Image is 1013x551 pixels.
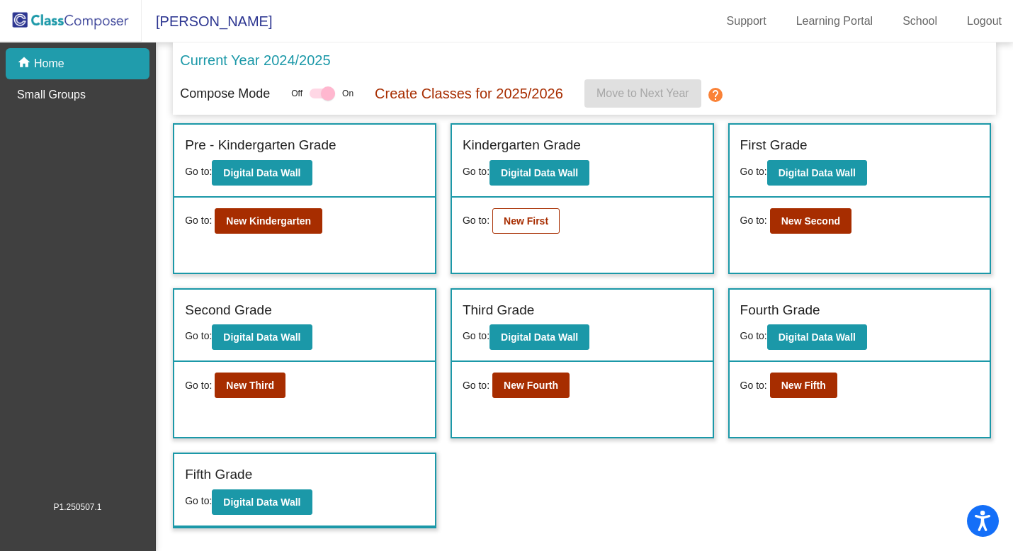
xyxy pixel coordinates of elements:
span: On [342,87,353,100]
label: Fourth Grade [740,300,820,321]
b: Digital Data Wall [501,331,578,343]
span: Go to: [185,378,212,393]
button: Move to Next Year [584,79,701,108]
p: Create Classes for 2025/2026 [375,83,563,104]
span: Go to: [740,330,767,341]
button: New Second [770,208,851,234]
span: Go to: [463,330,489,341]
label: First Grade [740,135,808,156]
label: Second Grade [185,300,272,321]
b: New First [504,215,548,227]
b: New Second [781,215,840,227]
a: Logout [956,10,1013,33]
b: New Third [226,380,274,391]
button: New Third [215,373,285,398]
b: Digital Data Wall [501,167,578,178]
button: Digital Data Wall [212,160,312,186]
span: Go to: [740,166,767,177]
label: Fifth Grade [185,465,252,485]
button: Digital Data Wall [489,160,589,186]
span: Off [291,87,302,100]
a: School [891,10,949,33]
b: Digital Data Wall [779,331,856,343]
b: New Fourth [504,380,558,391]
mat-icon: help [707,86,724,103]
b: Digital Data Wall [223,496,300,508]
button: New Fourth [492,373,570,398]
span: Go to: [185,166,212,177]
p: Home [34,55,64,72]
label: Third Grade [463,300,534,321]
span: Go to: [185,330,212,341]
b: Digital Data Wall [223,167,300,178]
p: Small Groups [17,86,86,103]
button: Digital Data Wall [489,324,589,350]
button: New First [492,208,560,234]
span: Go to: [740,213,767,228]
b: New Kindergarten [226,215,311,227]
span: Move to Next Year [596,87,689,99]
b: Digital Data Wall [779,167,856,178]
button: New Fifth [770,373,837,398]
button: New Kindergarten [215,208,322,234]
mat-icon: home [17,55,34,72]
b: New Fifth [781,380,826,391]
a: Support [715,10,778,33]
button: Digital Data Wall [212,324,312,350]
a: Learning Portal [785,10,885,33]
span: Go to: [463,378,489,393]
button: Digital Data Wall [767,324,867,350]
b: Digital Data Wall [223,331,300,343]
span: Go to: [185,213,212,228]
span: Go to: [740,378,767,393]
button: Digital Data Wall [767,160,867,186]
p: Compose Mode [180,84,270,103]
span: Go to: [463,213,489,228]
p: Current Year 2024/2025 [180,50,330,71]
label: Pre - Kindergarten Grade [185,135,336,156]
span: Go to: [185,495,212,506]
label: Kindergarten Grade [463,135,581,156]
button: Digital Data Wall [212,489,312,515]
span: Go to: [463,166,489,177]
span: [PERSON_NAME] [142,10,272,33]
